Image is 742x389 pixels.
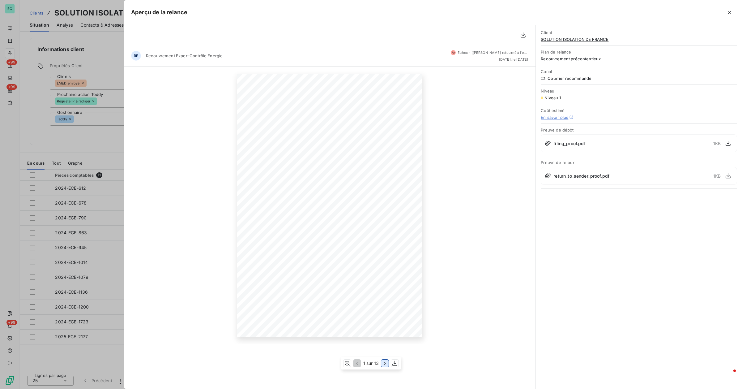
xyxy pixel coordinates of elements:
[541,128,737,132] span: Preuve de dépôt
[541,50,737,54] span: Plan de relance
[541,76,737,81] span: Courrier recommandé
[337,134,363,136] span: [GEOGRAPHIC_DATA]
[131,51,141,61] div: RE
[363,360,379,366] span: 1 sur 13
[458,50,541,55] span: Échec - ([PERSON_NAME] retourné à l’expéditeur)
[254,86,281,88] span: Expert Contrôle Energie
[541,56,737,61] span: Recouvrement précontentieux
[337,125,384,128] span: SOLUTION ISOLATION DE FRANCE
[541,37,737,42] span: SOLUTION ISOLATION DE FRANCE
[146,53,223,58] span: Recouvrement Expert Contrôle Energie
[541,115,568,120] a: En savoir plus
[337,128,369,131] span: [STREET_ADDRESS]
[541,89,737,93] span: Niveau
[541,69,737,74] span: Canal
[553,173,609,179] span: return_to_sender_proof.pdf
[553,140,585,147] span: filing_proof.pdf
[544,95,561,100] span: Niveau 1
[337,131,380,134] span: 75116 [GEOGRAPHIC_DATA]
[131,8,187,17] h5: Aperçu de la relance
[383,112,410,114] span: 87278637110190870000 1/1
[713,173,721,179] span: 1 KB
[254,94,279,96] span: 92300 LEVALLOIS PERRET
[393,114,408,116] span: D.55615312764
[541,160,737,165] span: Preuve de retour
[499,58,528,61] span: [DATE], le [DATE]
[254,89,295,90] span: [STREET_ADDRESS][PERSON_NAME]
[541,108,737,113] span: Coût estimé
[541,30,737,35] span: Client
[254,96,271,98] span: [GEOGRAPHIC_DATA]
[713,140,721,147] span: 1 KB
[721,368,736,383] iframe: Intercom live chat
